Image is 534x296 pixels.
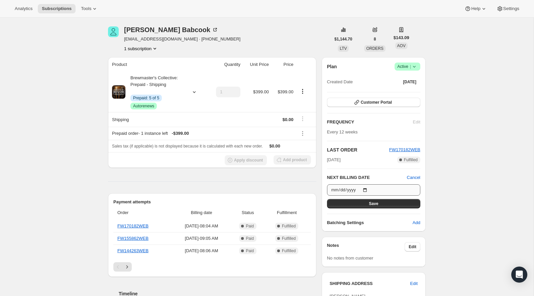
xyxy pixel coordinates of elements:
span: Analytics [15,6,32,11]
th: Quantity [207,57,242,72]
button: Next [122,262,132,272]
div: Open Intercom Messenger [511,267,527,283]
span: Autorenews [133,103,154,109]
span: Sales tax (if applicable) is not displayed because it is calculated with each new order. [112,144,263,149]
span: [DATE] · 09:05 AM [174,235,229,242]
a: FW155862WEB [117,236,148,241]
span: [DATE] [403,79,416,85]
a: FW144263WEB [117,248,148,253]
button: [DATE] [399,77,420,87]
span: Help [471,6,480,11]
span: AOV [397,43,406,48]
span: Prepaid: 5 of 5 [133,95,159,101]
span: $0.00 [270,143,281,149]
span: - $399.00 [172,130,189,137]
span: [DATE] · 08:04 AM [174,223,229,229]
span: | [410,64,411,69]
span: Status [233,209,263,216]
th: Shipping [108,112,207,127]
span: Subscriptions [42,6,72,11]
span: Save [369,201,378,206]
span: Tools [81,6,91,11]
span: Settings [503,6,519,11]
th: Unit Price [242,57,271,72]
a: FW170182WEB [389,147,420,152]
button: Add [409,217,424,228]
h3: Notes [327,242,405,252]
span: [EMAIL_ADDRESS][DOMAIN_NAME] · [PHONE_NUMBER] [124,36,240,42]
button: Subscriptions [38,4,76,13]
span: [DATE] [327,157,341,163]
span: $143.09 [394,34,409,41]
button: FW170182WEB [389,146,420,153]
span: Fulfilled [282,223,296,229]
button: Save [327,199,420,208]
button: Tools [77,4,102,13]
span: Fulfilled [282,248,296,254]
span: Add [413,219,420,226]
h2: Plan [327,63,337,70]
span: Active [397,63,418,70]
button: 8 [370,34,380,44]
span: $399.00 [278,89,293,94]
button: Cancel [407,174,420,181]
span: Paid [246,236,254,241]
span: Billing date [174,209,229,216]
nav: Pagination [113,262,311,272]
span: Fulfilled [404,157,418,163]
span: $0.00 [283,117,294,122]
span: 8 [374,36,376,42]
button: Product actions [297,88,308,95]
h3: SHIPPING ADDRESS [330,280,410,287]
button: $1,144.70 [330,34,356,44]
button: Settings [493,4,523,13]
h2: NEXT BILLING DATE [327,174,407,181]
span: Melissa Babcook [108,26,119,37]
button: Edit [406,278,422,289]
span: ORDERS [366,46,383,51]
button: Product actions [124,45,158,52]
span: Edit [410,280,418,287]
span: [DATE] · 08:06 AM [174,248,229,254]
span: Every 12 weeks [327,129,358,134]
h2: Payment attempts [113,199,311,205]
h6: Batching Settings [327,219,413,226]
img: product img [112,85,125,99]
button: Analytics [11,4,36,13]
span: LTV [340,46,347,51]
th: Product [108,57,207,72]
button: Edit [405,242,420,252]
th: Price [271,57,295,72]
h2: FREQUENCY [327,119,413,125]
span: Customer Portal [361,100,392,105]
button: Customer Portal [327,98,420,107]
button: Shipping actions [297,115,308,122]
div: Prepaid order - 1 instance left [112,130,293,137]
h2: LAST ORDER [327,146,389,153]
span: Paid [246,248,254,254]
span: Fulfilled [282,236,296,241]
th: Order [113,205,172,220]
span: Paid [246,223,254,229]
button: Help [460,4,491,13]
a: FW170182WEB [117,223,148,228]
span: Edit [409,244,416,250]
span: Fulfillment [267,209,307,216]
span: Created Date [327,79,353,85]
span: $399.00 [253,89,269,94]
span: No notes from customer [327,256,373,261]
span: $1,144.70 [334,36,352,42]
div: Brewmaster's Collective: Prepaid - Shipping [125,75,186,109]
div: [PERSON_NAME] Babcook [124,26,218,33]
